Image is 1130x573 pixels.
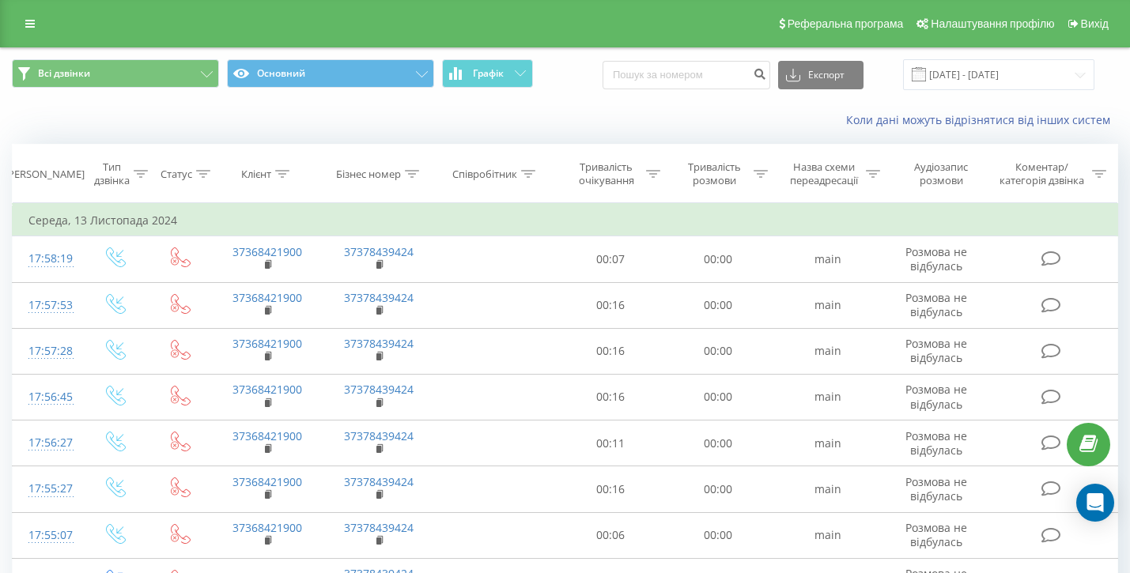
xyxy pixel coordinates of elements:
div: Аудіозапис розмови [898,160,984,187]
div: 17:56:27 [28,428,66,458]
a: 37378439424 [344,336,414,351]
span: Розмова не відбулась [905,520,967,549]
div: Статус [161,168,192,181]
button: Експорт [778,61,864,89]
a: 37368421900 [232,244,302,259]
a: 37378439424 [344,244,414,259]
div: 17:57:53 [28,290,66,321]
td: 00:16 [556,374,663,420]
td: 00:16 [556,328,663,374]
td: main [772,466,884,512]
a: 37368421900 [232,474,302,489]
div: Бізнес номер [336,168,401,181]
a: 37378439424 [344,290,414,305]
button: Основний [227,59,434,88]
td: 00:00 [664,420,772,466]
a: 37378439424 [344,520,414,535]
span: Розмова не відбулась [905,244,967,273]
a: 37378439424 [344,382,414,397]
td: 00:11 [556,420,663,466]
div: 17:55:07 [28,520,66,551]
span: Розмова не відбулась [905,290,967,319]
a: 37368421900 [232,382,302,397]
div: Тип дзвінка [94,160,130,187]
a: 37368421900 [232,520,302,535]
td: main [772,236,884,282]
td: 00:00 [664,374,772,420]
td: 00:06 [556,512,663,558]
div: 17:56:45 [28,382,66,413]
div: [PERSON_NAME] [5,168,85,181]
td: main [772,374,884,420]
div: Тривалість розмови [678,160,750,187]
span: Вихід [1081,17,1109,30]
div: Open Intercom Messenger [1076,484,1114,522]
td: main [772,328,884,374]
div: Коментар/категорія дзвінка [996,160,1088,187]
button: Всі дзвінки [12,59,219,88]
td: 00:16 [556,282,663,328]
td: 00:07 [556,236,663,282]
span: Розмова не відбулась [905,382,967,411]
span: Розмова не відбулась [905,336,967,365]
span: Розмова не відбулась [905,428,967,458]
div: 17:55:27 [28,473,66,504]
td: 00:00 [664,236,772,282]
span: Реферальна програма [788,17,904,30]
div: Клієнт [241,168,271,181]
span: Всі дзвінки [38,67,90,80]
td: main [772,420,884,466]
td: Середа, 13 Листопада 2024 [13,205,1118,236]
td: main [772,512,884,558]
button: Графік [442,59,533,88]
td: 00:00 [664,466,772,512]
div: 17:57:28 [28,336,66,367]
a: 37368421900 [232,290,302,305]
td: 00:00 [664,282,772,328]
a: 37378439424 [344,428,414,443]
input: Пошук за номером [603,61,770,89]
span: Налаштування профілю [931,17,1054,30]
div: Співробітник [452,168,517,181]
span: Розмова не відбулась [905,474,967,503]
div: Тривалість очікування [570,160,642,187]
div: Назва схеми переадресації [786,160,862,187]
span: Графік [473,68,504,79]
a: 37378439424 [344,474,414,489]
a: 37368421900 [232,336,302,351]
td: 00:00 [664,328,772,374]
td: 00:16 [556,466,663,512]
td: main [772,282,884,328]
td: 00:00 [664,512,772,558]
div: 17:58:19 [28,243,66,274]
a: 37368421900 [232,428,302,443]
a: Коли дані можуть відрізнятися вiд інших систем [846,112,1118,127]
